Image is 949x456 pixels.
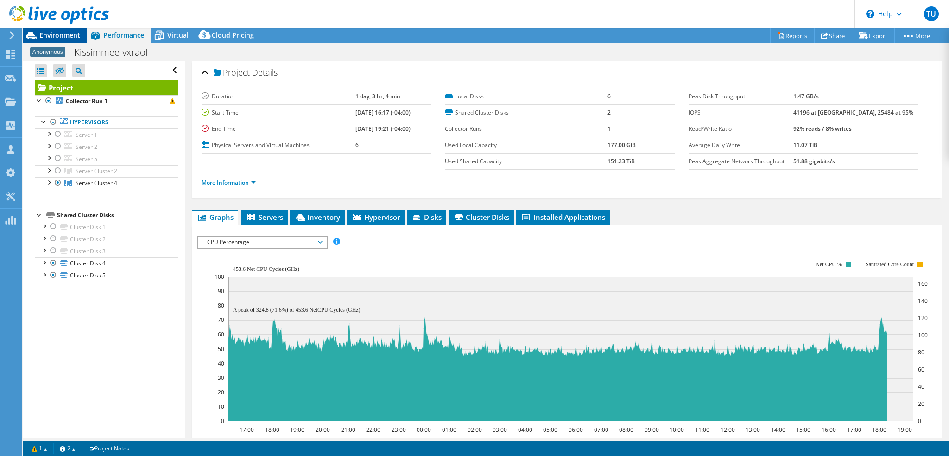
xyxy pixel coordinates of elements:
[793,92,819,100] b: 1.47 GB/s
[35,257,178,270] a: Cluster Disk 4
[53,443,82,454] a: 2
[35,270,178,282] a: Cluster Disk 5
[521,212,605,222] span: Installed Applications
[218,374,224,382] text: 30
[771,426,785,434] text: 14:00
[35,245,178,257] a: Cluster Disk 3
[453,212,509,222] span: Cluster Disks
[35,116,178,128] a: Hypervisors
[492,426,506,434] text: 03:00
[355,125,411,133] b: [DATE] 19:21 (-04:00)
[445,141,607,150] label: Used Local Capacity
[290,426,304,434] text: 19:00
[218,287,224,295] text: 90
[35,153,178,165] a: Server 5
[607,125,611,133] b: 1
[30,47,65,57] span: Anonymous
[218,403,224,411] text: 10
[218,360,224,367] text: 40
[233,266,299,272] text: 453.6 Net CPU Cycles (GHz)
[411,212,442,222] span: Disks
[265,426,279,434] text: 18:00
[619,426,633,434] text: 08:00
[745,426,759,434] text: 13:00
[252,67,278,78] span: Details
[689,124,793,134] label: Read/Write Ratio
[918,331,928,339] text: 100
[218,330,224,338] text: 60
[416,426,430,434] text: 00:00
[202,108,356,117] label: Start Time
[352,212,400,222] span: Hypervisor
[197,212,234,222] span: Graphs
[35,128,178,141] a: Server 1
[35,95,178,107] a: Collector Run 1
[35,177,178,189] a: Server Cluster 4
[25,443,54,454] a: 1
[607,109,611,116] b: 2
[689,108,793,117] label: IOPS
[689,141,793,150] label: Average Daily Write
[669,426,683,434] text: 10:00
[872,426,886,434] text: 18:00
[202,141,356,150] label: Physical Servers and Virtual Machines
[793,125,852,133] b: 92% reads / 8% writes
[70,47,162,58] h1: Kissimmee-vxraol
[918,314,928,322] text: 120
[793,141,817,149] b: 11.07 TiB
[35,141,178,153] a: Server 2
[442,426,456,434] text: 01:00
[218,345,224,353] text: 50
[852,28,895,43] a: Export
[445,157,607,166] label: Used Shared Capacity
[607,157,635,165] b: 151.23 TiB
[866,261,914,268] text: Saturated Core Count
[594,426,608,434] text: 07:00
[202,124,356,134] label: End Time
[695,426,709,434] text: 11:00
[568,426,582,434] text: 06:00
[793,109,913,116] b: 41196 at [GEOGRAPHIC_DATA], 25484 at 95%
[35,233,178,245] a: Cluster Disk 2
[239,426,253,434] text: 17:00
[246,212,283,222] span: Servers
[918,366,924,373] text: 60
[924,6,939,21] span: TU
[793,157,835,165] b: 51.88 gigabits/s
[355,109,411,116] b: [DATE] 16:17 (-04:00)
[35,80,178,95] a: Project
[295,212,340,222] span: Inventory
[202,237,322,248] span: CPU Percentage
[918,383,924,391] text: 40
[35,165,178,177] a: Server Cluster 2
[445,124,607,134] label: Collector Runs
[215,273,224,281] text: 100
[918,297,928,305] text: 140
[76,143,97,151] span: Server 2
[543,426,557,434] text: 05:00
[202,92,356,101] label: Duration
[315,426,329,434] text: 20:00
[814,28,852,43] a: Share
[233,307,361,313] text: A peak of 324.8 (71.6%) of 453.6 NetCPU Cycles (GHz)
[467,426,481,434] text: 02:00
[689,157,793,166] label: Peak Aggregate Network Throughput
[847,426,861,434] text: 17:00
[816,261,842,268] text: Net CPU %
[212,31,254,39] span: Cloud Pricing
[518,426,532,434] text: 04:00
[720,426,734,434] text: 12:00
[391,426,405,434] text: 23:00
[214,68,250,77] span: Project
[918,280,928,288] text: 160
[607,141,636,149] b: 177.00 GiB
[66,97,108,105] b: Collector Run 1
[39,31,80,39] span: Environment
[866,10,874,18] svg: \n
[218,388,224,396] text: 20
[644,426,658,434] text: 09:00
[445,92,607,101] label: Local Disks
[167,31,189,39] span: Virtual
[445,108,607,117] label: Shared Cluster Disks
[607,92,611,100] b: 6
